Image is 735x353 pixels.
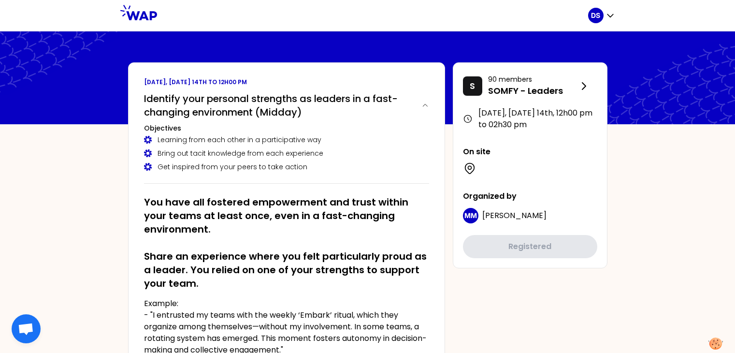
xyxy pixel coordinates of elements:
[463,191,597,202] p: Organized by
[12,314,41,343] div: Ouvrir le chat
[488,84,578,98] p: SOMFY - Leaders
[144,123,429,133] h3: Objectives
[463,235,597,258] button: Registered
[144,92,414,119] h2: Identify your personal strengths as leaders in a fast-changing environment (Midday)
[463,107,597,131] div: [DATE], [DATE] 14th , 12h00 pm to 02h30 pm
[464,211,477,221] p: MM
[470,79,475,93] p: S
[144,148,429,158] div: Bring out tacit knowledge from each experience
[591,11,600,20] p: DS
[488,74,578,84] p: 90 members
[482,210,547,221] span: [PERSON_NAME]
[144,195,429,290] h2: You have all fostered empowerment and trust within your teams at least once, even in a fast-chang...
[144,162,429,172] div: Get inspired from your peers to take action
[144,135,429,145] div: Learning from each other in a participative way
[588,8,615,23] button: DS
[144,92,429,119] button: Identify your personal strengths as leaders in a fast-changing environment (Midday)
[463,146,597,158] p: On site
[144,78,429,86] p: [DATE], [DATE] 14th to 12h00 pm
